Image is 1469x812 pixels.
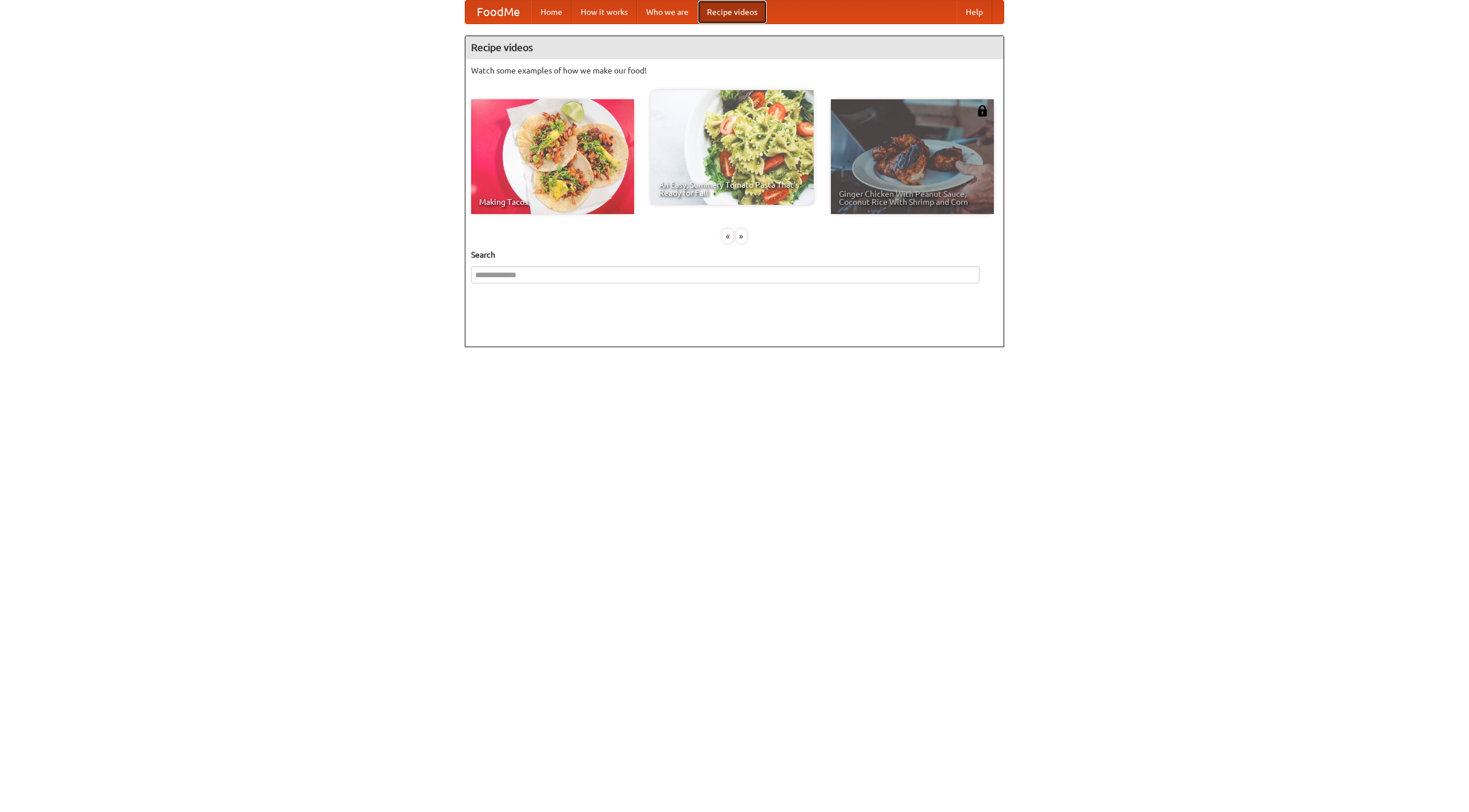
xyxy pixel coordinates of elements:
p: Watch some examples of how we make our food! [471,65,998,76]
a: How it works [572,1,637,24]
a: Help [957,1,992,24]
a: Making Tacos [471,99,634,214]
a: An Easy, Summery Tomato Pasta That's Ready for Fall [651,90,814,205]
a: Recipe videos [698,1,767,24]
h5: Search [471,249,998,261]
a: Home [531,1,572,24]
a: FoodMe [465,1,531,24]
a: Who we are [637,1,698,24]
div: « [722,229,733,243]
div: » [736,229,747,243]
span: An Easy, Summery Tomato Pasta That's Ready for Fall [659,181,806,197]
span: Making Tacos [479,198,626,206]
h4: Recipe videos [465,36,1004,59]
img: 483408.png [977,105,988,116]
